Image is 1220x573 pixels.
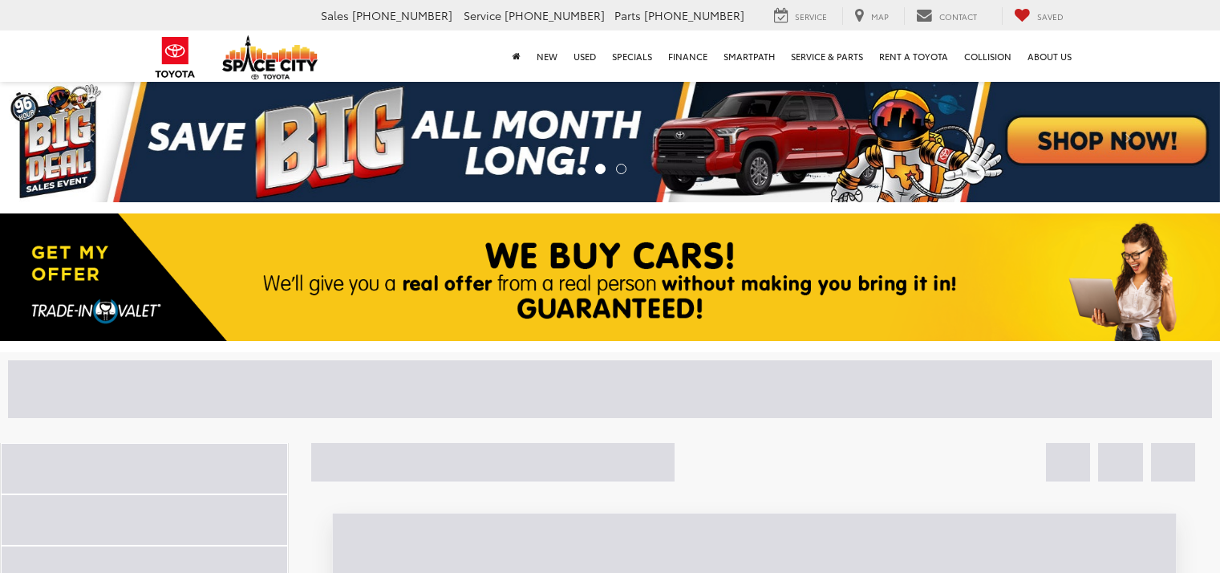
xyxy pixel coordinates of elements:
[145,31,205,83] img: Toyota
[1037,10,1064,22] span: Saved
[762,7,839,25] a: Service
[464,7,501,23] span: Service
[604,30,660,82] a: Specials
[956,30,1019,82] a: Collision
[644,7,744,23] span: [PHONE_NUMBER]
[529,30,565,82] a: New
[222,35,318,79] img: Space City Toyota
[842,7,901,25] a: Map
[783,30,871,82] a: Service & Parts
[871,30,956,82] a: Rent a Toyota
[904,7,989,25] a: Contact
[352,7,452,23] span: [PHONE_NUMBER]
[660,30,715,82] a: Finance
[505,7,605,23] span: [PHONE_NUMBER]
[715,30,783,82] a: SmartPath
[871,10,889,22] span: Map
[939,10,977,22] span: Contact
[321,7,349,23] span: Sales
[505,30,529,82] a: Home
[795,10,827,22] span: Service
[565,30,604,82] a: Used
[1019,30,1080,82] a: About Us
[1002,7,1076,25] a: My Saved Vehicles
[614,7,641,23] span: Parts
